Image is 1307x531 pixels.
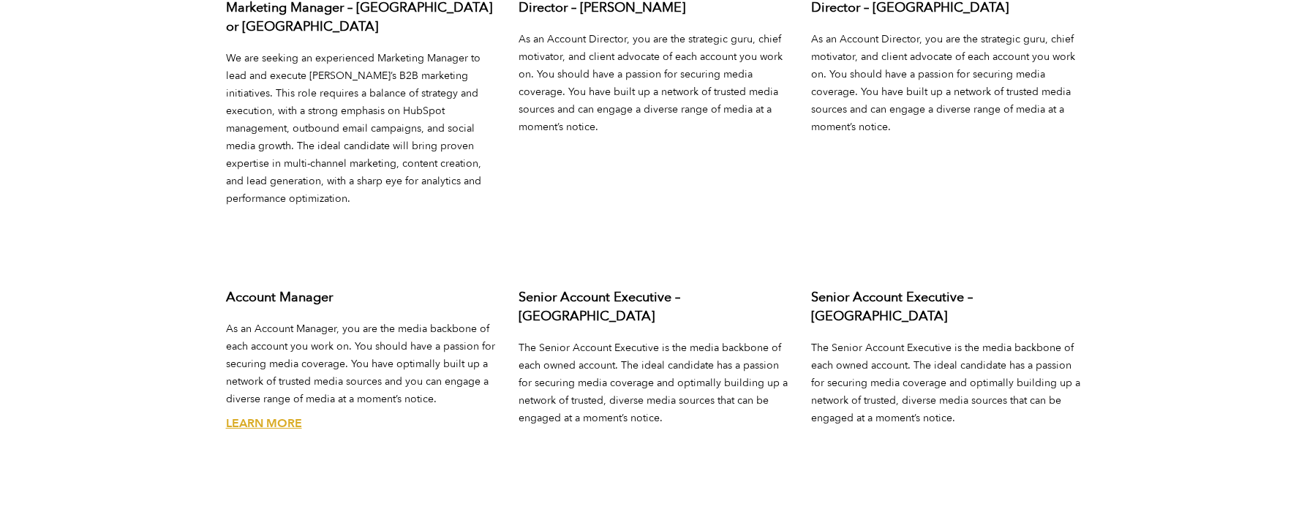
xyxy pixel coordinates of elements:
[226,50,497,208] p: We are seeking an experienced Marketing Manager to lead and execute [PERSON_NAME]’s B2B marketing...
[226,320,497,408] p: As an Account Manager, you are the media backbone of each account you work on. You should have a ...
[811,339,1082,427] p: The Senior Account Executive is the media backbone of each owned account. The ideal candidate has...
[519,339,789,427] p: The Senior Account Executive is the media backbone of each owned account. The ideal candidate has...
[226,288,497,307] h3: Account Manager
[226,415,302,432] a: Account Manager
[519,31,789,136] p: As an Account Director, you are the strategic guru, chief motivator, and client advocate of each ...
[811,288,1082,326] h3: Senior Account Executive – [GEOGRAPHIC_DATA]
[811,31,1082,136] p: As an Account Director, you are the strategic guru, chief motivator, and client advocate of each ...
[519,288,789,326] h3: Senior Account Executive – [GEOGRAPHIC_DATA]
